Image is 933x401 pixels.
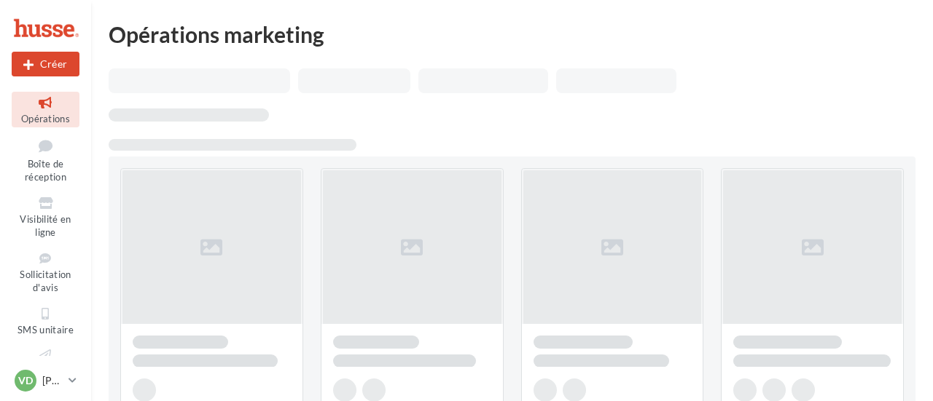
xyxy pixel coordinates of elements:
[20,213,71,239] span: Visibilité en ligne
[18,373,33,388] span: VD
[42,373,63,388] p: [PERSON_NAME]
[21,113,70,124] span: Opérations
[12,133,79,186] a: Boîte de réception
[12,367,79,394] a: VD [PERSON_NAME]
[12,92,79,127] a: Opérations
[12,52,79,76] button: Créer
[20,269,71,294] span: Sollicitation d'avis
[12,247,79,297] a: Sollicitation d'avis
[25,158,66,183] span: Boîte de réception
[12,303,79,338] a: SMS unitaire
[12,192,79,242] a: Visibilité en ligne
[12,52,79,76] div: Nouvelle campagne
[17,324,74,336] span: SMS unitaire
[12,344,79,380] a: Campagnes
[109,23,916,45] div: Opérations marketing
